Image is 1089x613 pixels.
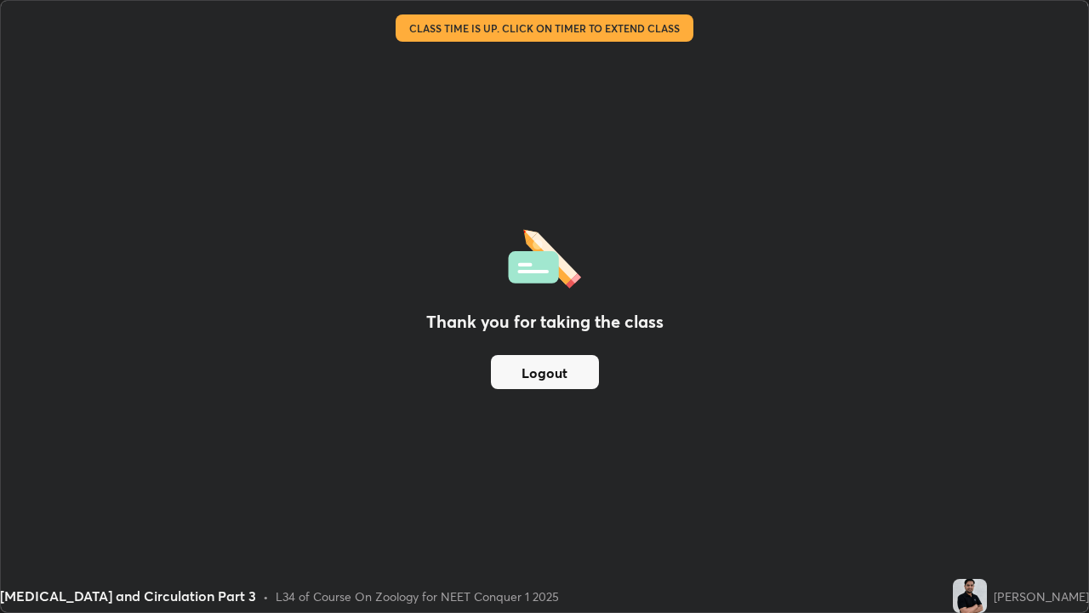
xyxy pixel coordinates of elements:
[994,587,1089,605] div: [PERSON_NAME]
[426,309,664,335] h2: Thank you for taking the class
[276,587,559,605] div: L34 of Course On Zoology for NEET Conquer 1 2025
[508,224,581,289] img: offlineFeedback.1438e8b3.svg
[491,355,599,389] button: Logout
[263,587,269,605] div: •
[953,579,987,613] img: a7d7a7f8ab824ab18d222bb0c4e100d1.jpg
